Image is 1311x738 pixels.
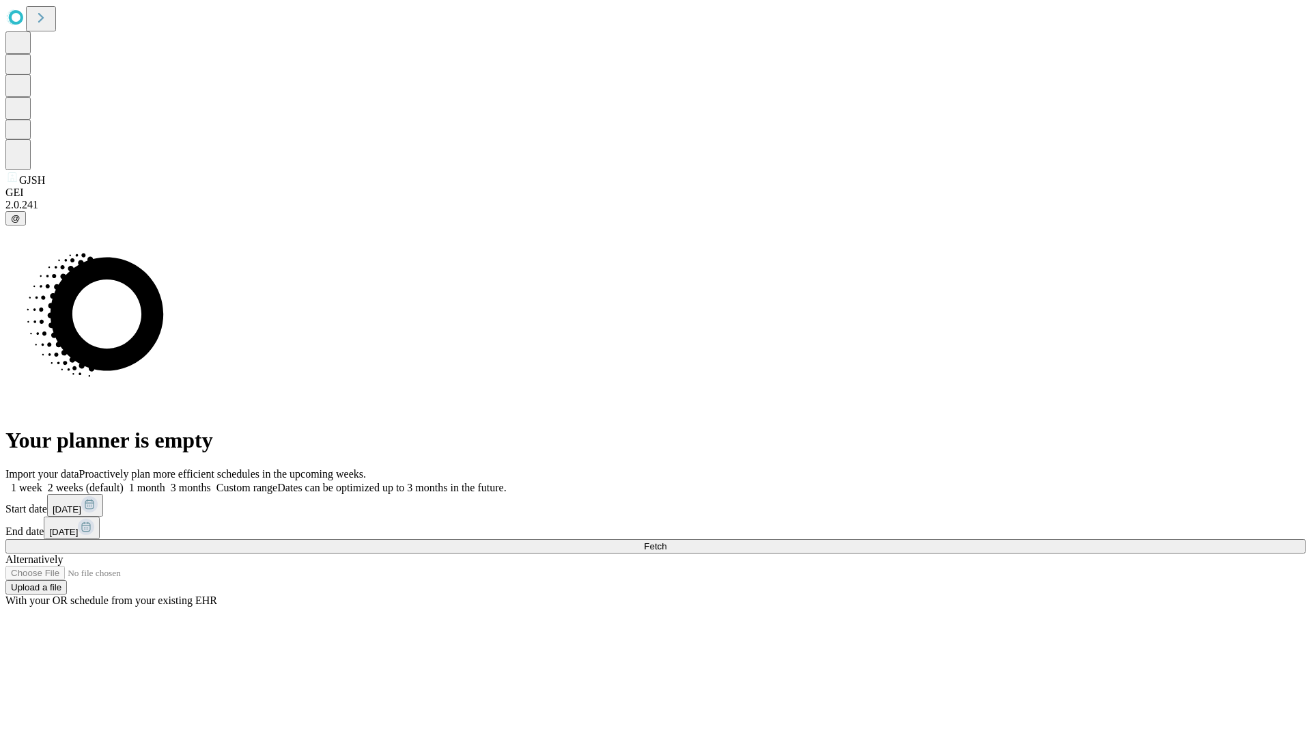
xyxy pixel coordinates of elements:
button: Fetch [5,539,1306,553]
span: Proactively plan more efficient schedules in the upcoming weeks. [79,468,366,480]
div: End date [5,517,1306,539]
span: With your OR schedule from your existing EHR [5,594,217,606]
span: 3 months [171,482,211,493]
span: Fetch [644,541,666,551]
button: @ [5,211,26,225]
span: Import your data [5,468,79,480]
span: [DATE] [49,527,78,537]
span: Dates can be optimized up to 3 months in the future. [277,482,506,493]
span: 1 week [11,482,42,493]
span: 2 weeks (default) [48,482,124,493]
span: GJSH [19,174,45,186]
span: Custom range [216,482,277,493]
h1: Your planner is empty [5,428,1306,453]
span: 1 month [129,482,165,493]
span: [DATE] [53,504,81,515]
div: 2.0.241 [5,199,1306,211]
div: Start date [5,494,1306,517]
button: Upload a file [5,580,67,594]
span: Alternatively [5,553,63,565]
span: @ [11,213,20,223]
button: [DATE] [44,517,100,539]
button: [DATE] [47,494,103,517]
div: GEI [5,187,1306,199]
